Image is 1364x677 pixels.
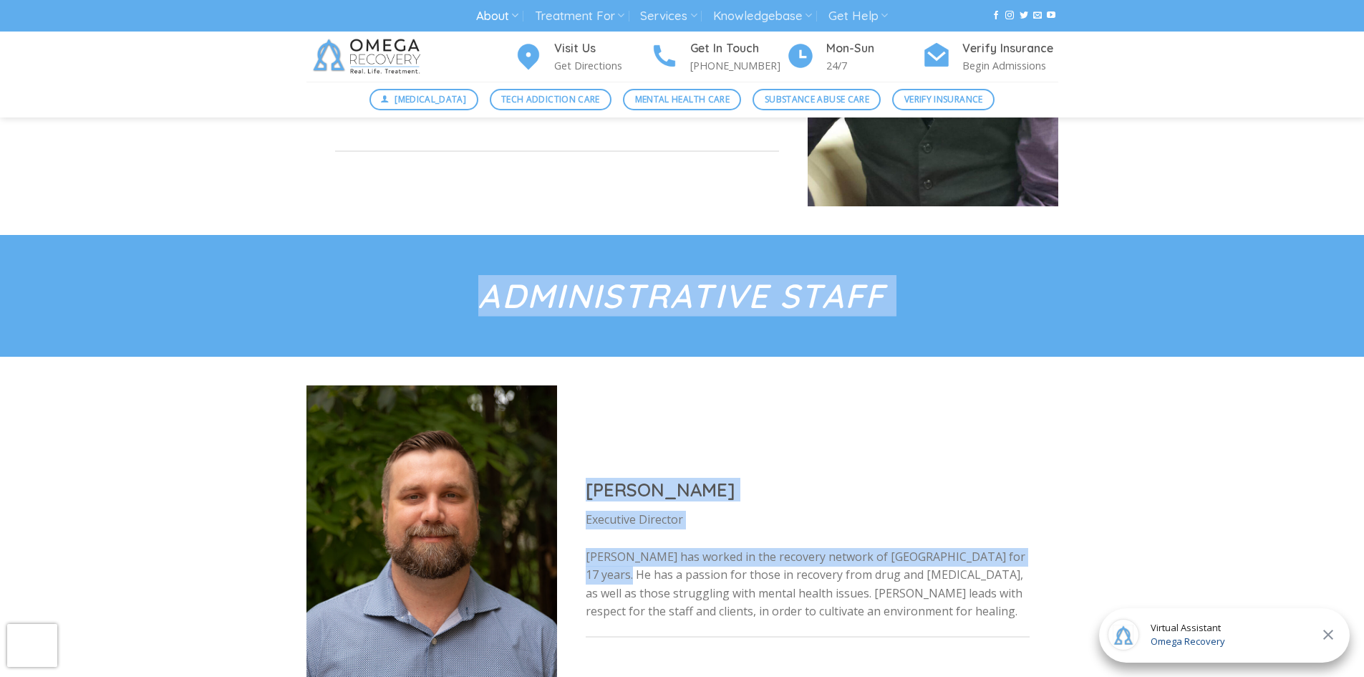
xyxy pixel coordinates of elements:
a: Get Help [828,3,888,29]
p: [PHONE_NUMBER] [690,57,786,74]
span: Verify Insurance [904,92,983,106]
a: Mental Health Care [623,89,741,110]
span: [MEDICAL_DATA] [395,92,466,106]
p: [PERSON_NAME] has worked in the recovery network of [GEOGRAPHIC_DATA] for 17 years. He has a pass... [586,548,1030,621]
h4: Get In Touch [690,39,786,58]
a: Follow on Twitter [1020,11,1028,21]
em: Administrative Staff [478,275,885,317]
a: Treatment For [535,3,624,29]
a: Visit Us Get Directions [514,39,650,75]
a: Substance Abuse Care [753,89,881,110]
h4: Visit Us [554,39,650,58]
a: [MEDICAL_DATA] [369,89,478,110]
a: About [476,3,518,29]
h2: [PERSON_NAME] [586,478,1030,501]
p: 24/7 [826,57,922,74]
a: Services [640,3,697,29]
a: Verify Insurance Begin Admissions [922,39,1058,75]
h4: Verify Insurance [962,39,1058,58]
span: Mental Health Care [635,92,730,106]
a: Knowledgebase [713,3,812,29]
a: Follow on Instagram [1005,11,1014,21]
p: Executive Director [586,511,1030,529]
p: Get Directions [554,57,650,74]
a: Get In Touch [PHONE_NUMBER] [650,39,786,75]
a: Tech Addiction Care [490,89,612,110]
span: Tech Addiction Care [501,92,600,106]
img: Omega Recovery [306,32,432,82]
a: Follow on YouTube [1047,11,1055,21]
h4: Mon-Sun [826,39,922,58]
span: Substance Abuse Care [765,92,869,106]
a: Follow on Facebook [992,11,1000,21]
a: Send us an email [1033,11,1042,21]
a: Verify Insurance [892,89,995,110]
p: Begin Admissions [962,57,1058,74]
